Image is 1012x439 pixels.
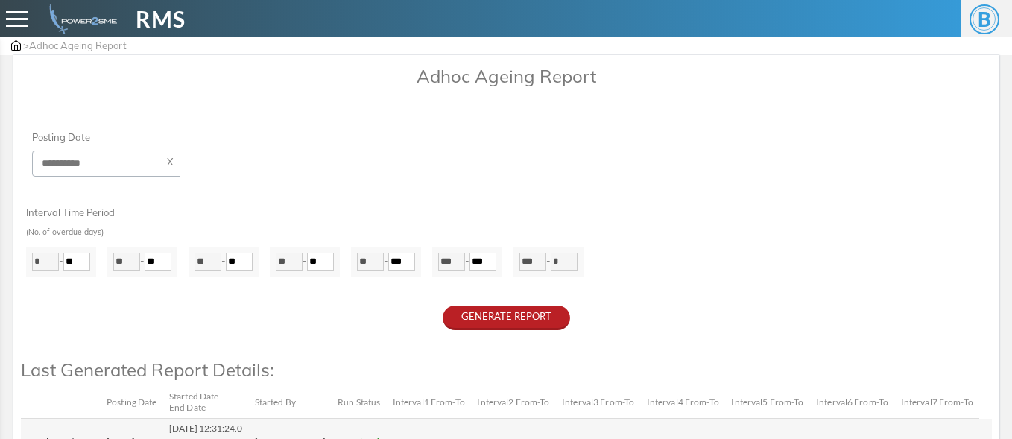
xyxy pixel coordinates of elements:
th: Started Date [163,386,249,418]
th: Run Status [332,386,387,418]
img: admin [11,40,21,51]
th: Interval1 From-To [387,386,472,418]
th: Interval7 From-To [895,386,980,418]
div: End Date [169,402,243,413]
p: Adhoc Ageing Report [21,63,992,89]
div: - [351,247,421,277]
div: - [513,247,584,277]
a: X [167,155,173,170]
img: admin [43,4,117,34]
div: - [189,247,259,277]
span: B [970,4,999,34]
button: GENERATE REPORT [443,306,570,330]
th: Posting Date [101,386,163,418]
label: Posting Date [26,130,106,145]
div: - [107,247,177,277]
div: - [270,247,340,277]
span: RMS [136,2,186,36]
small: (No. of overdue days) [26,227,104,237]
th: Interval2 From-To [471,386,556,418]
th: Interval5 From-To [725,386,810,418]
span: Adhoc Ageing Report [29,40,127,51]
div: - [432,247,502,277]
div: - [26,247,96,277]
th: Interval4 From-To [641,386,726,418]
th: Interval3 From-To [556,386,641,418]
label: Interval Time Period [26,206,115,221]
th: Interval6 From-To [810,386,895,418]
th: Started By [249,386,332,418]
span: Last Generated Report Details: [21,359,274,381]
